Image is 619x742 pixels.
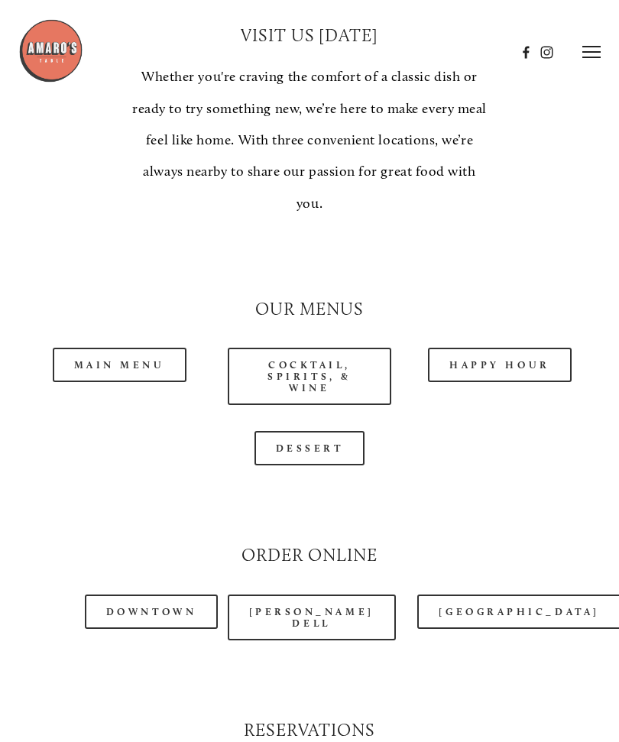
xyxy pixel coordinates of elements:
[18,18,83,83] img: Amaro's Table
[228,595,396,640] a: [PERSON_NAME] Dell
[37,543,582,568] h2: Order Online
[37,297,582,322] h2: Our Menus
[428,348,572,382] a: Happy Hour
[254,431,365,465] a: Dessert
[85,595,218,629] a: Downtown
[132,61,487,219] p: Whether you're craving the comfort of a classic dish or ready to try something new, we’re here to...
[53,348,186,382] a: Main Menu
[228,348,392,405] a: Cocktail, Spirits, & Wine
